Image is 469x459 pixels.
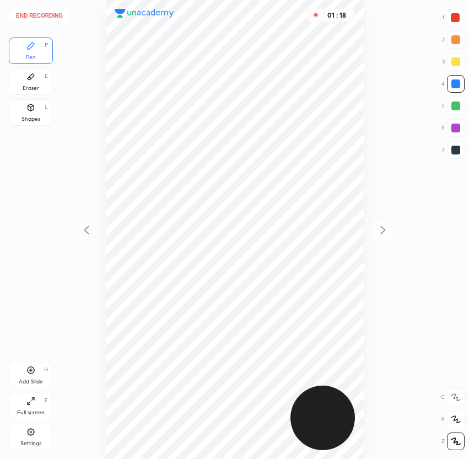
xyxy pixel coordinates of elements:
[441,97,465,115] div: 5
[441,388,465,406] div: C
[441,119,465,137] div: 6
[19,379,43,385] div: Add Slide
[441,75,465,93] div: 4
[442,9,464,26] div: 1
[20,441,41,446] div: Settings
[442,53,465,71] div: 3
[9,9,70,22] button: End recording
[442,141,465,159] div: 7
[324,12,350,19] div: 01 : 18
[441,433,465,450] div: Z
[441,410,465,428] div: X
[23,86,39,91] div: Eraser
[45,104,48,110] div: L
[115,9,174,18] img: logo.38c385cc.svg
[21,116,40,122] div: Shapes
[44,367,48,372] div: H
[45,73,48,79] div: E
[17,410,45,415] div: Full screen
[45,42,48,48] div: P
[45,398,48,403] div: F
[26,55,36,60] div: Pen
[442,31,465,49] div: 2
